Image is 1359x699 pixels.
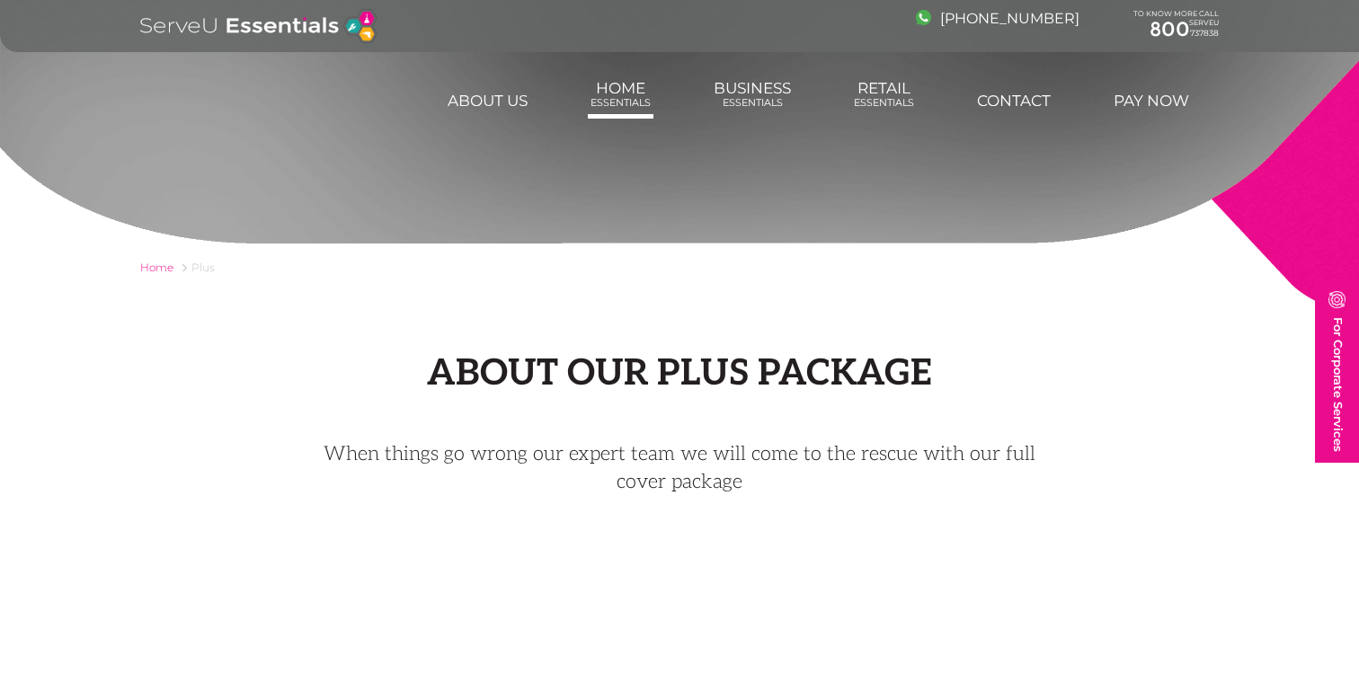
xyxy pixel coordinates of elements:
h2: About our Plus Package [140,352,1219,395]
a: [PHONE_NUMBER] [916,10,1079,27]
a: Pay Now [1111,83,1192,119]
a: Contact [974,83,1053,119]
a: BusinessEssentials [711,70,794,119]
img: image [1328,291,1346,308]
a: About us [445,83,530,119]
span: 800 [1150,17,1190,41]
div: TO KNOW MORE CALL SERVEU [1133,10,1219,42]
span: Essentials [591,97,651,109]
a: Home [140,261,173,274]
span: Essentials [714,97,791,109]
p: When things go wrong our expert team we will come to the rescue with our full cover package [302,440,1057,496]
img: image [916,10,931,25]
img: logo [140,9,377,43]
a: HomeEssentials [588,70,653,119]
span: Essentials [854,97,914,109]
a: 800737838 [1133,18,1219,41]
a: RetailEssentials [851,70,917,119]
span: Plus [191,261,215,274]
a: For Corporate Services [1315,280,1359,463]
